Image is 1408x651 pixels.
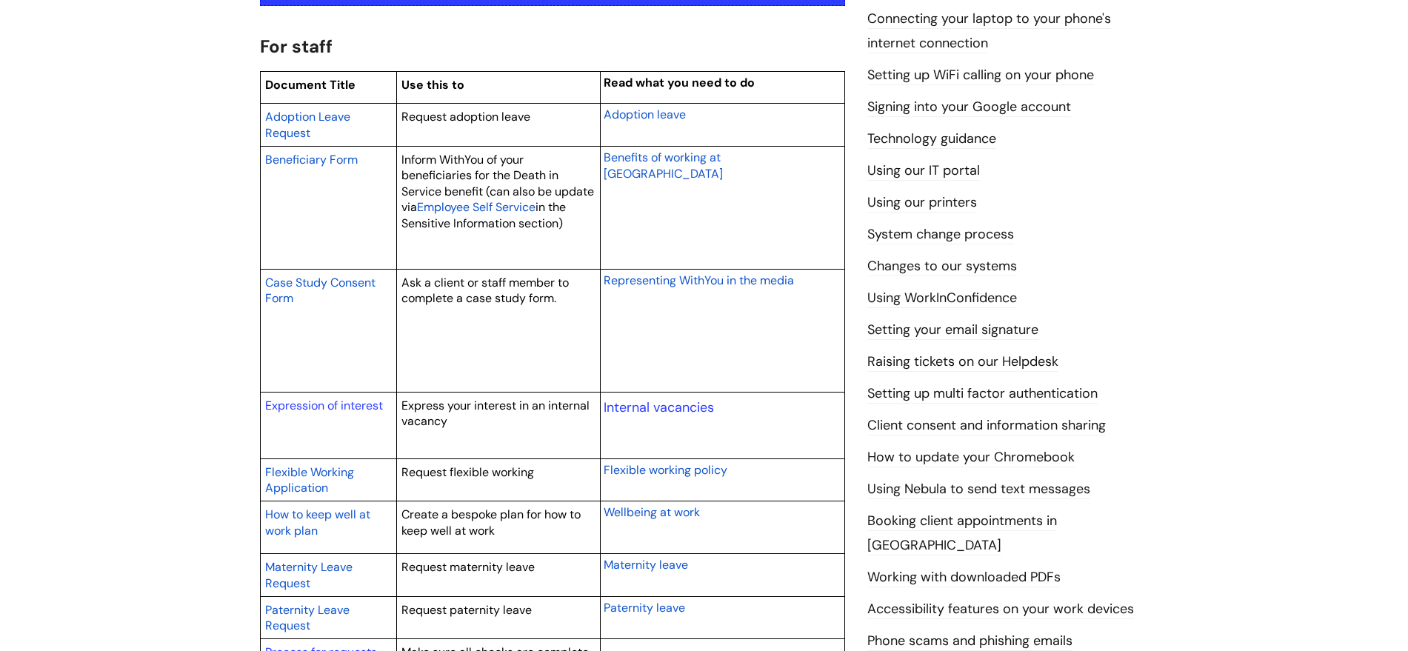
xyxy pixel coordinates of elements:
a: Using Nebula to send text messages [867,480,1090,499]
span: Express your interest in an internal vacancy [401,398,590,430]
a: Changes to our systems [867,257,1017,276]
span: Inform WithYou of your beneficiaries for the Death in Service benefit (can also be update via [401,152,594,216]
span: Beneficiary Form [265,152,358,167]
span: Paternity leave [604,600,685,615]
span: Flexible Working Application [265,464,354,496]
a: Accessibility features on your work devices [867,600,1134,619]
span: Request maternity leave [401,559,535,575]
span: Create a bespoke plan for how to keep well at work [401,507,581,538]
span: Maternity leave [604,557,688,572]
span: Document Title [265,77,356,93]
a: Using our IT portal [867,161,980,181]
a: Paternity leave [604,598,685,616]
a: Phone scams and phishing emails [867,632,1072,651]
a: Benefits of working at [GEOGRAPHIC_DATA] [604,148,723,182]
a: Setting up multi factor authentication [867,384,1098,404]
span: How to keep well at work plan [265,507,370,538]
a: Maternity leave [604,555,688,573]
span: Benefits of working at [GEOGRAPHIC_DATA] [604,150,723,181]
a: Booking client appointments in [GEOGRAPHIC_DATA] [867,512,1057,555]
span: Adoption Leave Request [265,109,350,141]
a: Raising tickets on our Helpdesk [867,353,1058,372]
span: Employee Self Service [417,199,535,215]
span: Ask a client or staff member to complete a case study form. [401,275,569,307]
span: For staff [260,35,333,58]
a: How to keep well at work plan [265,505,370,539]
span: Case Study Consent Form [265,275,376,307]
a: Connecting your laptop to your phone's internet connection [867,10,1111,53]
span: Adoption leave [604,107,686,122]
a: Beneficiary Form [265,150,358,168]
a: Working with downloaded PDFs [867,568,1061,587]
span: Flexible working policy [604,462,727,478]
span: Paternity Leave Request [265,602,350,634]
a: Flexible Working Application [265,463,354,497]
span: Read what you need to do [604,75,755,90]
a: System change process [867,225,1014,244]
a: Technology guidance [867,130,996,149]
a: Using WorkInConfidence [867,289,1017,308]
a: Adoption Leave Request [265,107,350,141]
a: Paternity Leave Request [265,601,350,635]
a: Adoption leave [604,105,686,123]
a: Client consent and information sharing [867,416,1106,435]
a: Setting up WiFi calling on your phone [867,66,1094,85]
span: Request paternity leave [401,602,532,618]
a: Flexible working policy [604,461,727,478]
span: Maternity Leave Request [265,559,353,591]
span: Representing WithYou in the media [604,273,794,288]
span: Use this to [401,77,464,93]
a: How to update your Chromebook [867,448,1075,467]
a: Case Study Consent Form [265,273,376,307]
a: Employee Self Service [417,198,535,216]
span: Request flexible working [401,464,534,480]
a: Wellbeing at work [604,503,700,521]
a: Signing into your Google account [867,98,1071,117]
a: Representing WithYou in the media [604,271,794,289]
span: Request adoption leave [401,109,530,124]
span: in the Sensitive Information section) [401,199,566,231]
a: Expression of interest [265,398,383,413]
a: Internal vacancies [604,398,714,416]
span: Wellbeing at work [604,504,700,520]
a: Setting your email signature [867,321,1038,340]
a: Using our printers [867,193,977,213]
a: Maternity Leave Request [265,558,353,592]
